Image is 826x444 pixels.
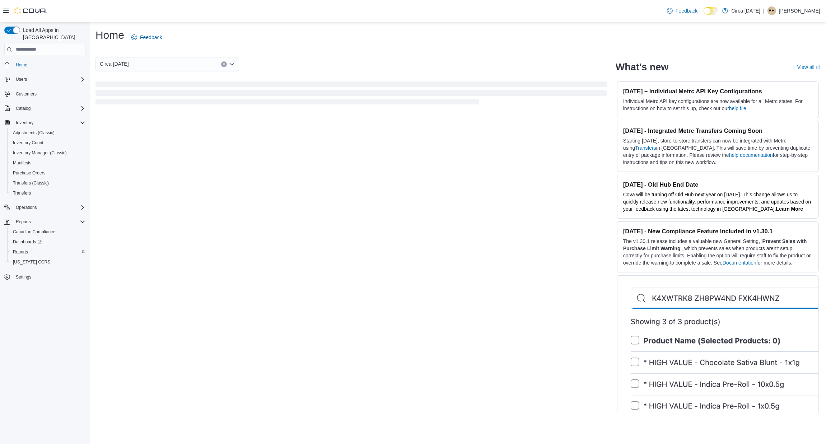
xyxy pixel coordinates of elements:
[13,218,85,226] span: Reports
[13,130,55,136] span: Adjustments (Classic)
[13,60,85,69] span: Home
[95,83,607,106] span: Loading
[623,238,807,251] strong: Prevent Sales with Purchase Limit Warning
[95,28,124,42] h1: Home
[13,160,31,166] span: Manifests
[7,178,88,188] button: Transfers (Classic)
[100,60,129,68] span: Circa [DATE]
[623,88,813,95] h3: [DATE] – Individual Metrc API Key Configurations
[16,120,33,126] span: Inventory
[16,274,31,280] span: Settings
[10,179,85,187] span: Transfers (Classic)
[10,169,85,177] span: Purchase Orders
[763,6,765,15] p: |
[10,258,85,266] span: Washington CCRS
[16,91,37,97] span: Customers
[13,118,36,127] button: Inventory
[10,258,53,266] a: [US_STATE] CCRS
[229,61,235,67] button: Open list of options
[797,64,820,70] a: View allExternal link
[14,7,47,14] img: Cova
[13,104,85,113] span: Catalog
[767,6,776,15] div: Brandon Hartmann
[623,181,813,188] h3: [DATE] - Old Hub End Date
[13,273,34,281] a: Settings
[10,189,34,197] a: Transfers
[7,138,88,148] button: Inventory Count
[816,65,820,70] svg: External link
[1,60,88,70] button: Home
[140,34,162,41] span: Feedback
[10,149,85,157] span: Inventory Manager (Classic)
[7,227,88,237] button: Canadian Compliance
[7,188,88,198] button: Transfers
[1,202,88,212] button: Operations
[13,75,85,84] span: Users
[623,238,813,266] p: The v1.30.1 release includes a valuable new General Setting, ' ', which prevents sales when produ...
[635,145,656,151] a: Transfers
[1,118,88,128] button: Inventory
[1,217,88,227] button: Reports
[13,89,85,98] span: Customers
[10,189,85,197] span: Transfers
[10,238,45,246] a: Dashboards
[729,152,773,158] a: help documentation
[623,228,813,235] h3: [DATE] - New Compliance Feature Included in v1.30.1
[13,140,43,146] span: Inventory Count
[13,203,40,212] button: Operations
[776,206,803,212] a: Learn More
[16,205,37,210] span: Operations
[4,57,85,301] nav: Complex example
[623,137,813,166] p: Starting [DATE], store-to-store transfers can now be integrated with Metrc using in [GEOGRAPHIC_D...
[732,6,761,15] p: Circa [DATE]
[10,159,85,167] span: Manifests
[13,104,33,113] button: Catalog
[13,203,85,212] span: Operations
[704,7,719,15] input: Dark Mode
[10,159,34,167] a: Manifests
[10,248,85,256] span: Reports
[7,168,88,178] button: Purchase Orders
[729,106,746,111] a: help file
[13,118,85,127] span: Inventory
[7,247,88,257] button: Reports
[1,271,88,282] button: Settings
[13,249,28,255] span: Reports
[616,61,668,73] h2: What's new
[779,6,820,15] p: [PERSON_NAME]
[13,272,85,281] span: Settings
[10,248,31,256] a: Reports
[1,74,88,84] button: Users
[7,257,88,267] button: [US_STATE] CCRS
[623,192,811,212] span: Cova will be turning off Old Hub next year on [DATE]. This change allows us to quickly release ne...
[16,62,27,68] span: Home
[13,150,67,156] span: Inventory Manager (Classic)
[13,61,30,69] a: Home
[13,259,50,265] span: [US_STATE] CCRS
[13,190,31,196] span: Transfers
[13,180,49,186] span: Transfers (Classic)
[10,169,48,177] a: Purchase Orders
[20,27,85,41] span: Load All Apps in [GEOGRAPHIC_DATA]
[13,239,42,245] span: Dashboards
[129,30,165,45] a: Feedback
[10,228,85,236] span: Canadian Compliance
[16,76,27,82] span: Users
[10,179,52,187] a: Transfers (Classic)
[10,228,58,236] a: Canadian Compliance
[769,6,775,15] span: BH
[13,218,34,226] button: Reports
[10,139,85,147] span: Inventory Count
[723,260,756,266] a: Documentation
[1,89,88,99] button: Customers
[221,61,227,67] button: Clear input
[10,139,46,147] a: Inventory Count
[13,75,30,84] button: Users
[13,90,39,98] a: Customers
[16,219,31,225] span: Reports
[7,128,88,138] button: Adjustments (Classic)
[623,127,813,134] h3: [DATE] - Integrated Metrc Transfers Coming Soon
[7,158,88,168] button: Manifests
